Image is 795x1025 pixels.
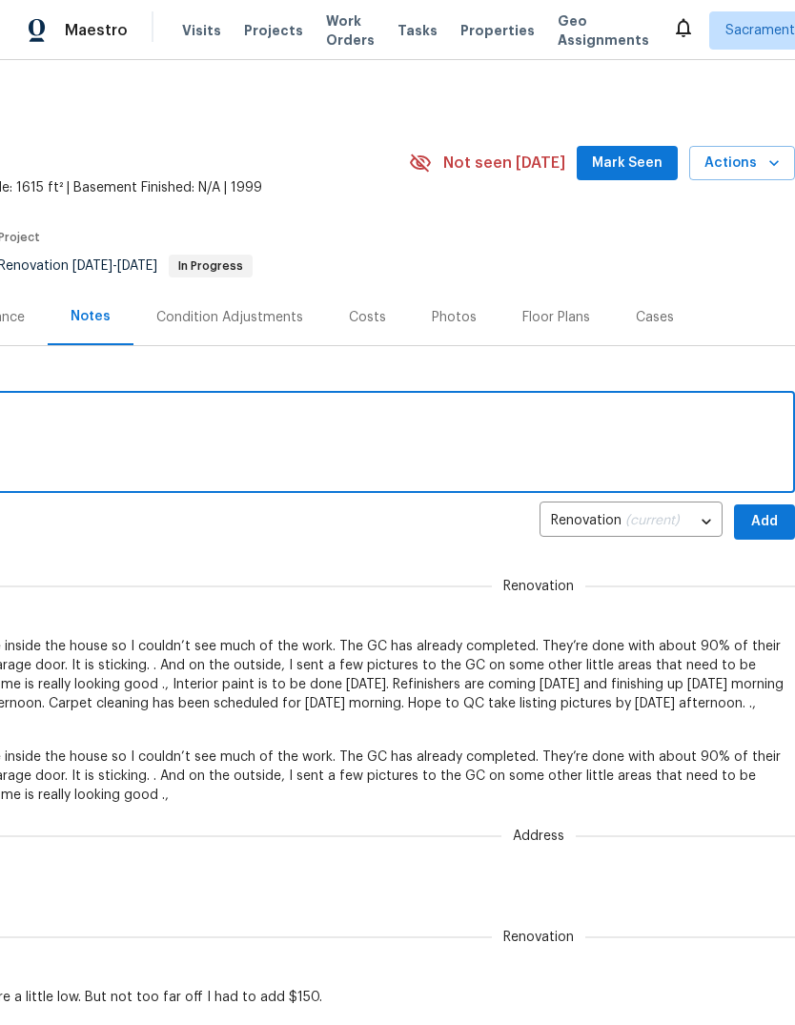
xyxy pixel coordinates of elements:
[72,259,112,273] span: [DATE]
[592,152,662,175] span: Mark Seen
[65,21,128,40] span: Maestro
[349,308,386,327] div: Costs
[443,154,565,173] span: Not seen [DATE]
[522,308,590,327] div: Floor Plans
[704,152,780,175] span: Actions
[182,21,221,40] span: Visits
[625,514,680,527] span: (current)
[72,259,157,273] span: -
[734,504,795,540] button: Add
[397,24,438,37] span: Tasks
[326,11,375,50] span: Work Orders
[492,577,585,596] span: Renovation
[492,928,585,947] span: Renovation
[171,260,251,272] span: In Progress
[244,21,303,40] span: Projects
[577,146,678,181] button: Mark Seen
[540,499,723,545] div: Renovation (current)
[636,308,674,327] div: Cases
[749,510,780,534] span: Add
[71,307,111,326] div: Notes
[558,11,649,50] span: Geo Assignments
[156,308,303,327] div: Condition Adjustments
[501,827,576,846] span: Address
[117,259,157,273] span: [DATE]
[432,308,477,327] div: Photos
[689,146,795,181] button: Actions
[460,21,535,40] span: Properties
